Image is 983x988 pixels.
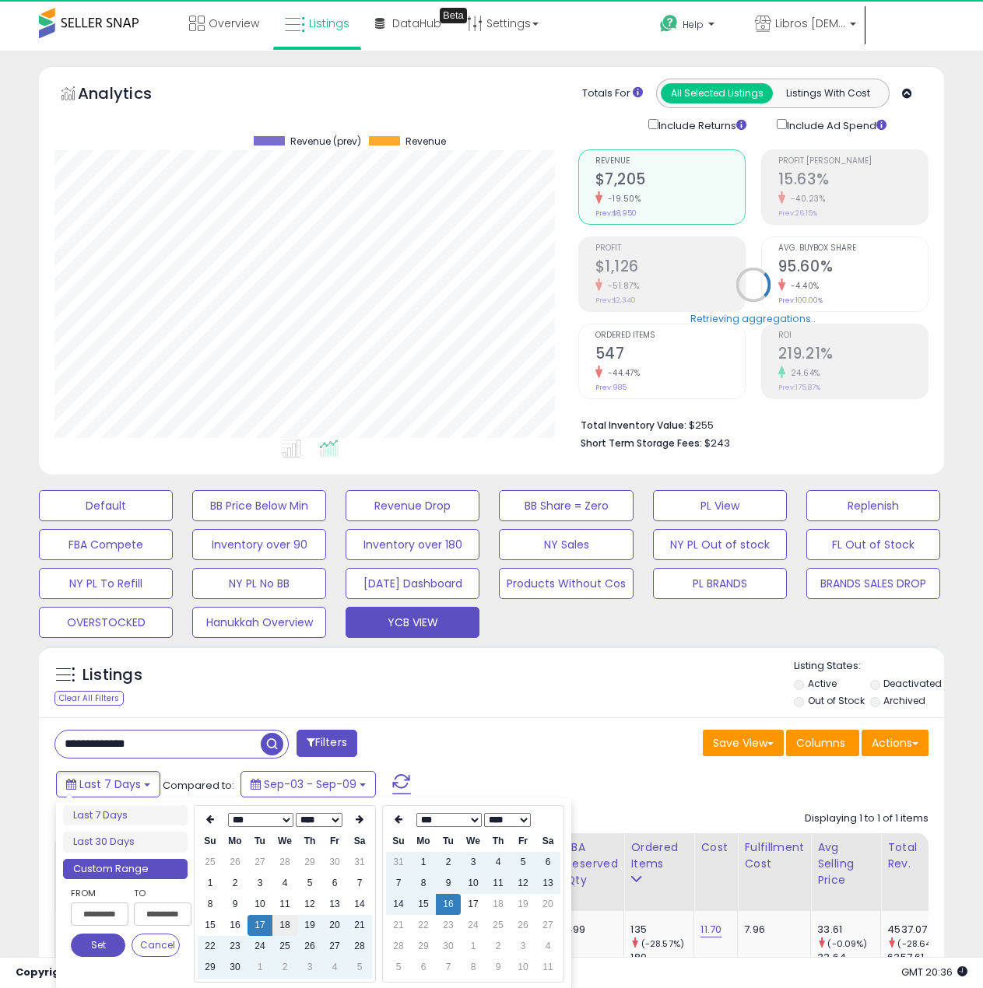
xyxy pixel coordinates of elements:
[511,915,535,936] td: 26
[63,859,188,880] li: Custom Range
[264,776,356,792] span: Sep-03 - Sep-09
[436,957,461,978] td: 7
[79,776,141,792] span: Last 7 Days
[39,568,173,599] button: NY PL To Refill
[322,936,347,957] td: 27
[486,831,511,852] th: Th
[192,607,326,638] button: Hanukkah Overview
[535,957,560,978] td: 11
[297,936,322,957] td: 26
[248,957,272,978] td: 1
[805,811,929,826] div: Displaying 1 to 1 of 1 items
[223,852,248,873] td: 26
[346,529,479,560] button: Inventory over 180
[386,831,411,852] th: Su
[653,490,787,521] button: PL View
[71,934,125,957] button: Set
[436,831,461,852] th: Tu
[198,873,223,894] td: 1
[346,490,479,521] button: Revenue Drop
[566,923,613,937] div: 499
[272,873,297,894] td: 4
[386,915,411,936] td: 21
[322,915,347,936] td: 20
[653,568,787,599] button: PL BRANDS
[897,937,942,950] small: (-28.64%)
[297,957,322,978] td: 3
[272,852,297,873] td: 28
[198,831,223,852] th: Su
[641,937,684,950] small: (-28.57%)
[744,839,804,872] div: Fulfillment Cost
[198,957,223,978] td: 29
[411,873,436,894] td: 8
[808,677,837,690] label: Active
[347,873,372,894] td: 7
[132,934,180,957] button: Cancel
[436,852,461,873] td: 2
[499,529,633,560] button: NY Sales
[796,735,845,751] span: Columns
[883,677,942,690] label: Deactivated
[297,894,322,915] td: 12
[297,831,322,852] th: Th
[192,490,326,521] button: BB Price Below Min
[198,852,223,873] td: 25
[71,885,125,901] label: From
[223,957,248,978] td: 30
[346,607,479,638] button: YCB VIEW
[347,957,372,978] td: 5
[272,915,297,936] td: 18
[78,82,182,108] h5: Analytics
[322,852,347,873] td: 30
[297,730,357,757] button: Filters
[297,873,322,894] td: 5
[440,8,467,23] div: Tooltip anchor
[862,730,929,756] button: Actions
[192,568,326,599] button: NY PL No BB
[39,490,173,521] button: Default
[386,873,411,894] td: 7
[703,730,784,756] button: Save View
[775,16,845,31] span: Libros [DEMOGRAPHIC_DATA]
[248,852,272,873] td: 27
[817,951,880,965] div: 33.64
[772,83,884,103] button: Listings With Cost
[535,873,560,894] td: 13
[486,873,511,894] td: 11
[198,915,223,936] td: 15
[744,923,799,937] div: 7.96
[690,311,816,325] div: Retrieving aggregations..
[405,136,446,147] span: Revenue
[461,957,486,978] td: 8
[535,852,560,873] td: 6
[887,951,950,965] div: 6357.61
[272,831,297,852] th: We
[272,957,297,978] td: 2
[683,18,704,31] span: Help
[411,831,436,852] th: Mo
[223,873,248,894] td: 2
[511,957,535,978] td: 10
[461,873,486,894] td: 10
[392,16,441,31] span: DataHub
[272,936,297,957] td: 25
[566,839,618,888] div: FBA Reserved Qty
[794,659,944,674] p: Listing States:
[322,831,347,852] th: Fr
[637,116,765,134] div: Include Returns
[511,936,535,957] td: 3
[272,894,297,915] td: 11
[63,832,188,853] li: Last 30 Days
[322,957,347,978] td: 4
[582,86,643,101] div: Totals For
[786,730,859,756] button: Columns
[347,894,372,915] td: 14
[309,16,349,31] span: Listings
[806,568,940,599] button: BRANDS SALES DROP
[827,937,867,950] small: (-0.09%)
[630,951,693,965] div: 189
[411,852,436,873] td: 1
[887,923,950,937] div: 4537.07
[511,894,535,915] td: 19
